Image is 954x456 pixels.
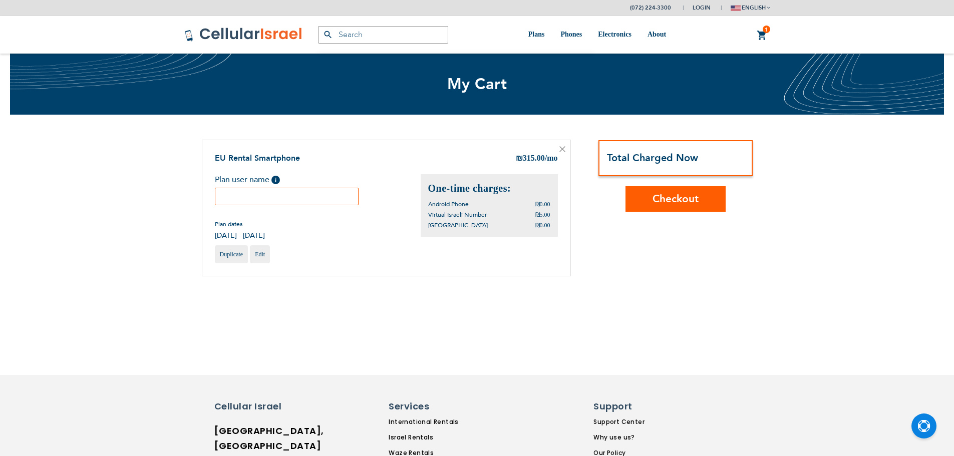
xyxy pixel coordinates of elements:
[250,245,270,263] a: Edit
[625,186,726,212] button: Checkout
[389,417,512,426] a: International Rentals
[535,222,550,229] span: ₪0.00
[648,16,666,54] a: About
[535,201,550,208] span: ₪0.00
[447,74,507,95] span: My Cart
[648,31,666,38] span: About
[528,16,545,54] a: Plans
[215,220,265,228] span: Plan dates
[535,211,550,218] span: ₪5.00
[560,16,582,54] a: Phones
[255,251,265,258] span: Edit
[214,400,302,413] h6: Cellular Israel
[271,176,280,184] span: Help
[214,423,302,453] h6: [GEOGRAPHIC_DATA], [GEOGRAPHIC_DATA]
[593,400,650,413] h6: Support
[693,4,711,12] span: Login
[598,31,631,38] span: Electronics
[630,4,671,12] a: (072) 224-3300
[389,400,506,413] h6: Services
[428,200,469,208] span: Android Phone
[215,153,300,164] a: EU Rental Smartphone
[757,30,768,42] a: 1
[653,192,699,206] span: Checkout
[516,153,523,165] span: ₪
[545,154,558,162] span: /mo
[428,182,550,195] h2: One-time charges:
[560,31,582,38] span: Phones
[607,151,698,165] strong: Total Charged Now
[215,231,265,240] span: [DATE] - [DATE]
[220,251,243,258] span: Duplicate
[598,16,631,54] a: Electronics
[593,417,656,426] a: Support Center
[184,27,303,42] img: Cellular Israel Logo
[731,6,741,11] img: english
[215,174,269,185] span: Plan user name
[731,1,770,15] button: english
[389,433,512,442] a: Israel Rentals
[516,153,558,165] div: 315.00
[593,433,656,442] a: Why use us?
[765,26,768,34] span: 1
[428,211,487,219] span: Virtual Israeli Number
[318,26,448,44] input: Search
[428,221,488,229] span: [GEOGRAPHIC_DATA]
[528,31,545,38] span: Plans
[215,245,248,263] a: Duplicate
